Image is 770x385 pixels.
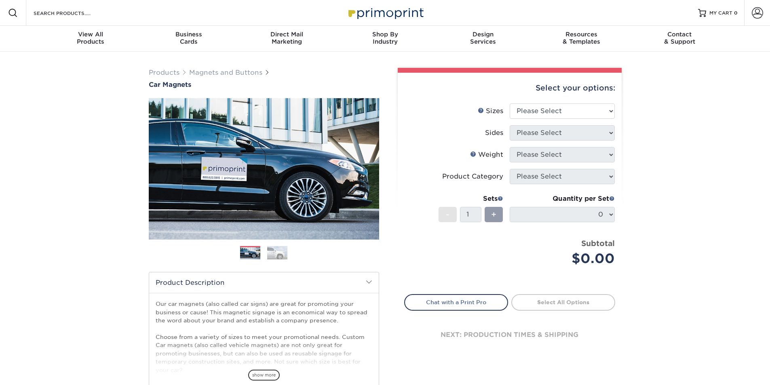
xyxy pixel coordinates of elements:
[532,26,631,52] a: Resources& Templates
[581,239,615,248] strong: Subtotal
[149,81,191,88] span: Car Magnets
[631,31,729,38] span: Contact
[238,31,336,45] div: Marketing
[485,128,503,138] div: Sides
[149,272,379,293] h2: Product Description
[149,69,179,76] a: Products
[532,31,631,45] div: & Templates
[238,31,336,38] span: Direct Mail
[42,31,140,38] span: View All
[139,26,238,52] a: BusinessCards
[734,10,738,16] span: 0
[470,150,503,160] div: Weight
[442,172,503,181] div: Product Category
[139,31,238,45] div: Cards
[404,311,615,359] div: next: production times & shipping
[532,31,631,38] span: Resources
[439,194,503,204] div: Sets
[336,31,434,45] div: Industry
[709,10,732,17] span: MY CART
[631,26,729,52] a: Contact& Support
[336,26,434,52] a: Shop ByIndustry
[248,370,280,381] span: show more
[404,73,615,103] div: Select your options:
[42,26,140,52] a: View AllProducts
[189,69,262,76] a: Magnets and Buttons
[516,249,615,268] div: $0.00
[33,8,112,18] input: SEARCH PRODUCTS.....
[139,31,238,38] span: Business
[149,81,379,88] a: Car Magnets
[404,294,508,310] a: Chat with a Print Pro
[631,31,729,45] div: & Support
[446,208,449,221] span: -
[434,26,532,52] a: DesignServices
[267,246,287,260] img: Magnets and Buttons 02
[510,194,615,204] div: Quantity per Set
[336,31,434,38] span: Shop By
[434,31,532,38] span: Design
[478,106,503,116] div: Sizes
[42,31,140,45] div: Products
[240,246,260,261] img: Magnets and Buttons 01
[238,26,336,52] a: Direct MailMarketing
[491,208,496,221] span: +
[149,89,379,248] img: Car Magnets 01
[434,31,532,45] div: Services
[511,294,615,310] a: Select All Options
[345,4,426,21] img: Primoprint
